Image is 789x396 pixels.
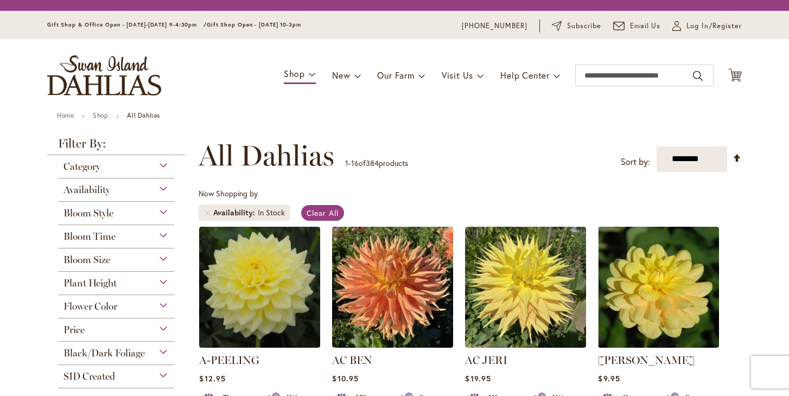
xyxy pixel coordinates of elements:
[93,111,108,119] a: Shop
[199,373,225,384] span: $12.95
[199,340,320,350] a: A-Peeling
[47,21,207,28] span: Gift Shop & Office Open - [DATE]-[DATE] 9-4:30pm /
[377,69,414,81] span: Our Farm
[63,277,117,289] span: Plant Height
[207,21,301,28] span: Gift Shop Open - [DATE] 10-3pm
[345,155,408,172] p: - of products
[332,69,350,81] span: New
[63,207,113,219] span: Bloom Style
[57,111,74,119] a: Home
[598,227,719,348] img: AHOY MATEY
[199,188,258,199] span: Now Shopping by
[204,209,211,216] a: Remove Availability In Stock
[284,68,305,79] span: Shop
[63,254,110,266] span: Bloom Size
[47,138,185,155] strong: Filter By:
[63,324,85,336] span: Price
[332,354,372,367] a: AC BEN
[63,371,115,382] span: SID Created
[351,158,359,168] span: 16
[552,21,601,31] a: Subscribe
[500,69,550,81] span: Help Center
[332,227,453,348] img: AC BEN
[63,161,100,173] span: Category
[465,227,586,348] img: AC Jeri
[621,152,650,172] label: Sort by:
[613,21,661,31] a: Email Us
[442,69,473,81] span: Visit Us
[63,231,116,242] span: Bloom Time
[598,340,719,350] a: AHOY MATEY
[567,21,601,31] span: Subscribe
[63,301,117,312] span: Flower Color
[332,340,453,350] a: AC BEN
[366,158,379,168] span: 384
[63,184,110,196] span: Availability
[465,354,507,367] a: AC JERI
[199,139,334,172] span: All Dahlias
[465,340,586,350] a: AC Jeri
[462,21,527,31] a: [PHONE_NUMBER]
[686,21,742,31] span: Log In/Register
[672,21,742,31] a: Log In/Register
[332,373,358,384] span: $10.95
[199,227,320,348] img: A-Peeling
[63,347,145,359] span: Black/Dark Foliage
[199,354,259,367] a: A-PEELING
[598,373,620,384] span: $9.95
[127,111,160,119] strong: All Dahlias
[47,55,161,95] a: store logo
[301,205,344,221] a: Clear All
[258,207,285,218] div: In Stock
[307,208,339,218] span: Clear All
[598,354,695,367] a: [PERSON_NAME]
[630,21,661,31] span: Email Us
[693,67,703,85] button: Search
[213,207,258,218] span: Availability
[345,158,348,168] span: 1
[465,373,491,384] span: $19.95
